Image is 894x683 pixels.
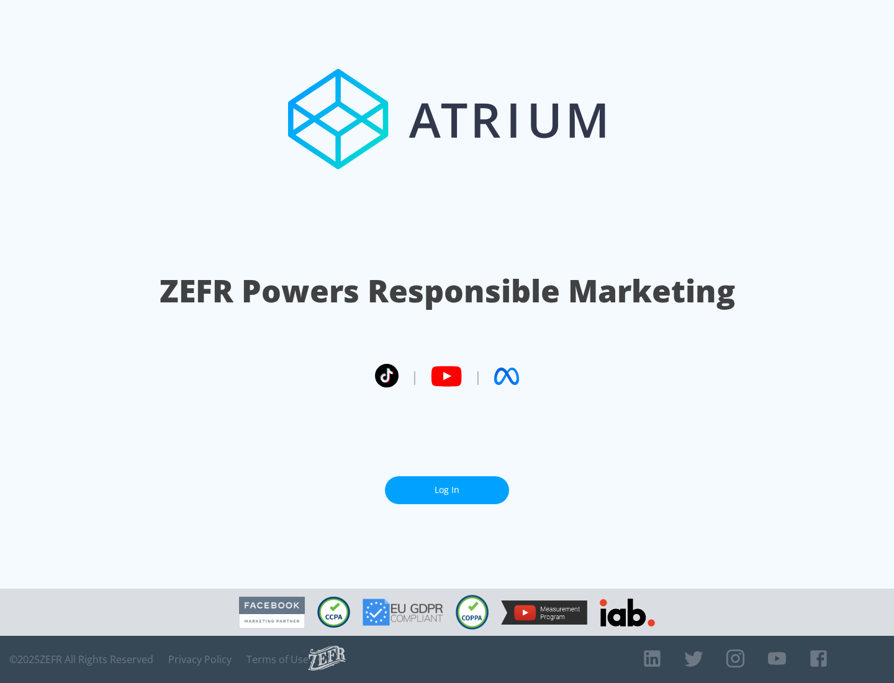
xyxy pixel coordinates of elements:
img: GDPR Compliant [363,599,443,626]
a: Terms of Use [246,653,309,666]
span: © 2025 ZEFR All Rights Reserved [9,653,153,666]
img: YouTube Measurement Program [501,600,587,625]
h1: ZEFR Powers Responsible Marketing [160,269,735,312]
img: Facebook Marketing Partner [239,597,305,628]
span: | [411,367,418,386]
img: CCPA Compliant [317,597,350,628]
img: COPPA Compliant [456,595,489,630]
a: Privacy Policy [168,653,232,666]
span: | [474,367,482,386]
img: IAB [600,599,655,626]
a: Log In [385,476,509,504]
